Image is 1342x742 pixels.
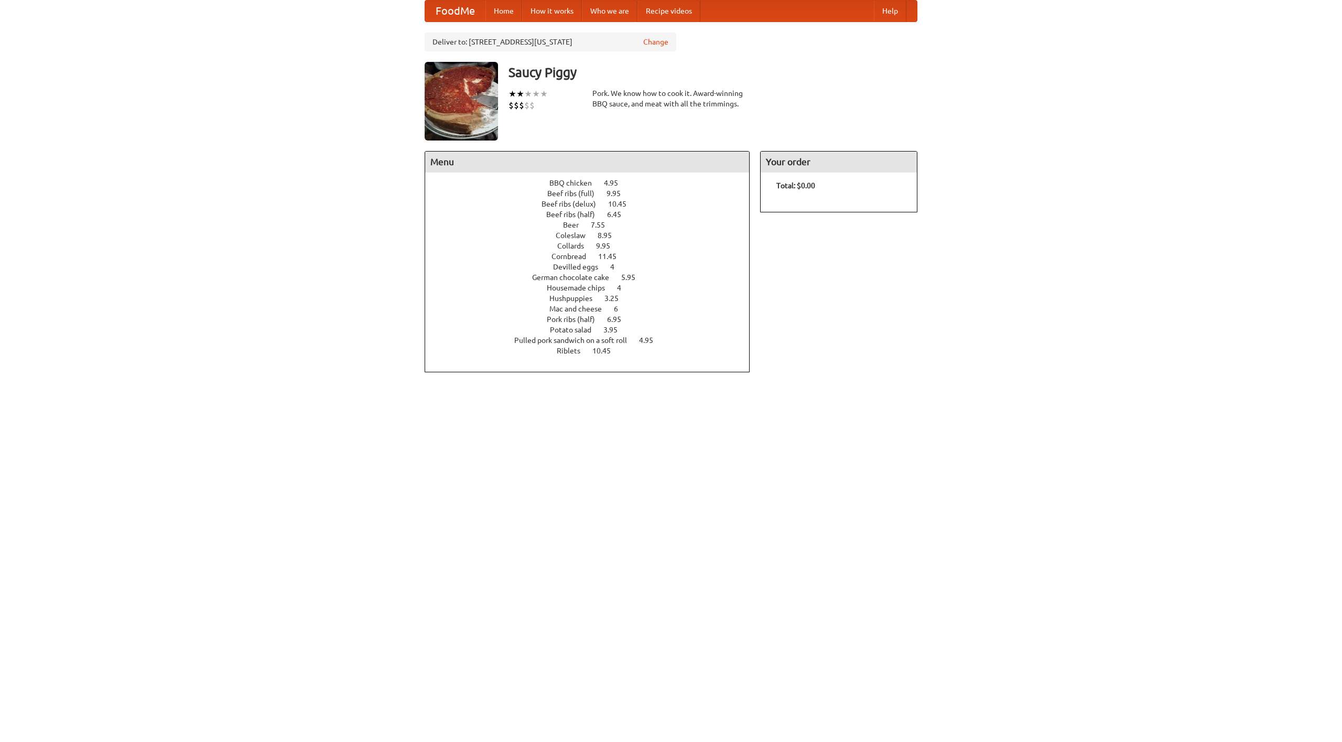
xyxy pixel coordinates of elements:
span: Potato salad [550,326,602,334]
span: Pulled pork sandwich on a soft roll [514,336,637,345]
span: Coleslaw [556,231,596,240]
a: Home [485,1,522,21]
li: $ [508,100,514,111]
span: Devilled eggs [553,263,609,271]
span: BBQ chicken [549,179,602,187]
a: Pulled pork sandwich on a soft roll 4.95 [514,336,673,345]
a: Potato salad 3.95 [550,326,637,334]
span: 10.45 [592,347,621,355]
a: Beef ribs (delux) 10.45 [542,200,646,208]
span: Beef ribs (delux) [542,200,607,208]
span: 8.95 [598,231,622,240]
li: $ [529,100,535,111]
span: Pork ribs (half) [547,315,605,324]
a: Beef ribs (half) 6.45 [546,210,641,219]
a: BBQ chicken 4.95 [549,179,637,187]
span: Beef ribs (full) [547,189,605,198]
span: German chocolate cake [532,273,620,282]
span: 4 [617,284,632,292]
a: Devilled eggs 4 [553,263,634,271]
h3: Saucy Piggy [508,62,917,83]
a: Who we are [582,1,637,21]
span: 3.25 [604,294,629,303]
span: Beef ribs (half) [546,210,605,219]
h4: Menu [425,152,749,173]
span: 6.95 [607,315,632,324]
span: 3.95 [603,326,628,334]
span: 10.45 [608,200,637,208]
li: $ [524,100,529,111]
div: Pork. We know how to cook it. Award-winning BBQ sauce, and meat with all the trimmings. [592,88,750,109]
span: Hushpuppies [549,294,603,303]
span: Cornbread [551,252,597,261]
span: 9.95 [596,242,621,250]
a: Beer 7.55 [563,221,624,229]
span: 9.95 [607,189,631,198]
h4: Your order [761,152,917,173]
li: $ [514,100,519,111]
span: 6 [614,305,629,313]
li: $ [519,100,524,111]
a: Coleslaw 8.95 [556,231,631,240]
span: 5.95 [621,273,646,282]
li: ★ [516,88,524,100]
a: Collards 9.95 [557,242,630,250]
li: ★ [532,88,540,100]
a: German chocolate cake 5.95 [532,273,655,282]
span: Riblets [557,347,591,355]
li: ★ [540,88,548,100]
li: ★ [508,88,516,100]
a: Change [643,37,668,47]
a: Mac and cheese 6 [549,305,637,313]
a: Cornbread 11.45 [551,252,636,261]
li: ★ [524,88,532,100]
span: Beer [563,221,589,229]
span: Collards [557,242,594,250]
span: Mac and cheese [549,305,612,313]
a: How it works [522,1,582,21]
span: 6.45 [607,210,632,219]
a: Recipe videos [637,1,700,21]
span: 4.95 [604,179,629,187]
div: Deliver to: [STREET_ADDRESS][US_STATE] [425,33,676,51]
a: Housemade chips 4 [547,284,641,292]
a: FoodMe [425,1,485,21]
b: Total: $0.00 [776,181,815,190]
span: 7.55 [591,221,615,229]
a: Hushpuppies 3.25 [549,294,638,303]
span: 11.45 [598,252,627,261]
a: Help [874,1,906,21]
a: Riblets 10.45 [557,347,630,355]
span: 4.95 [639,336,664,345]
img: angular.jpg [425,62,498,141]
span: 4 [610,263,625,271]
a: Pork ribs (half) 6.95 [547,315,641,324]
span: Housemade chips [547,284,615,292]
a: Beef ribs (full) 9.95 [547,189,640,198]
